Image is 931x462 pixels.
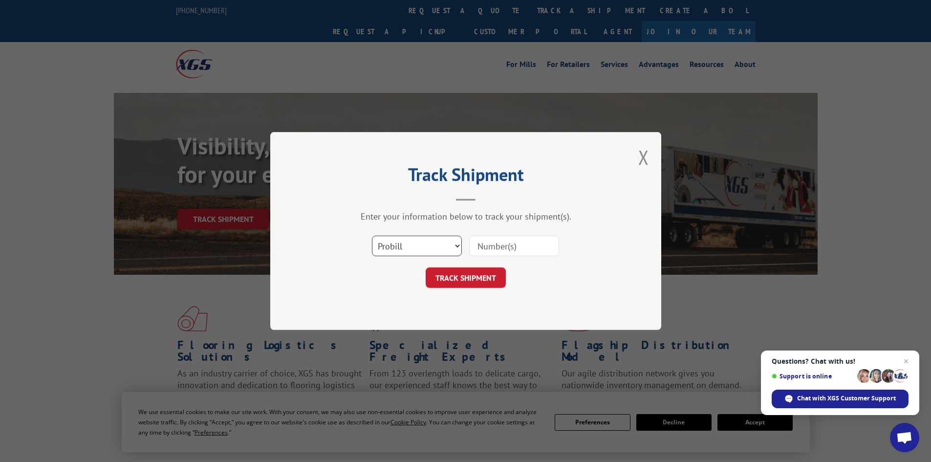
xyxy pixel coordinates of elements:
[772,357,909,365] span: Questions? Chat with us!
[426,267,506,288] button: TRACK SHIPMENT
[772,373,854,380] span: Support is online
[772,390,909,408] span: Chat with XGS Customer Support
[890,423,919,452] a: Open chat
[319,211,612,222] div: Enter your information below to track your shipment(s).
[319,168,612,186] h2: Track Shipment
[797,394,896,403] span: Chat with XGS Customer Support
[469,236,559,256] input: Number(s)
[638,144,649,170] button: Close modal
